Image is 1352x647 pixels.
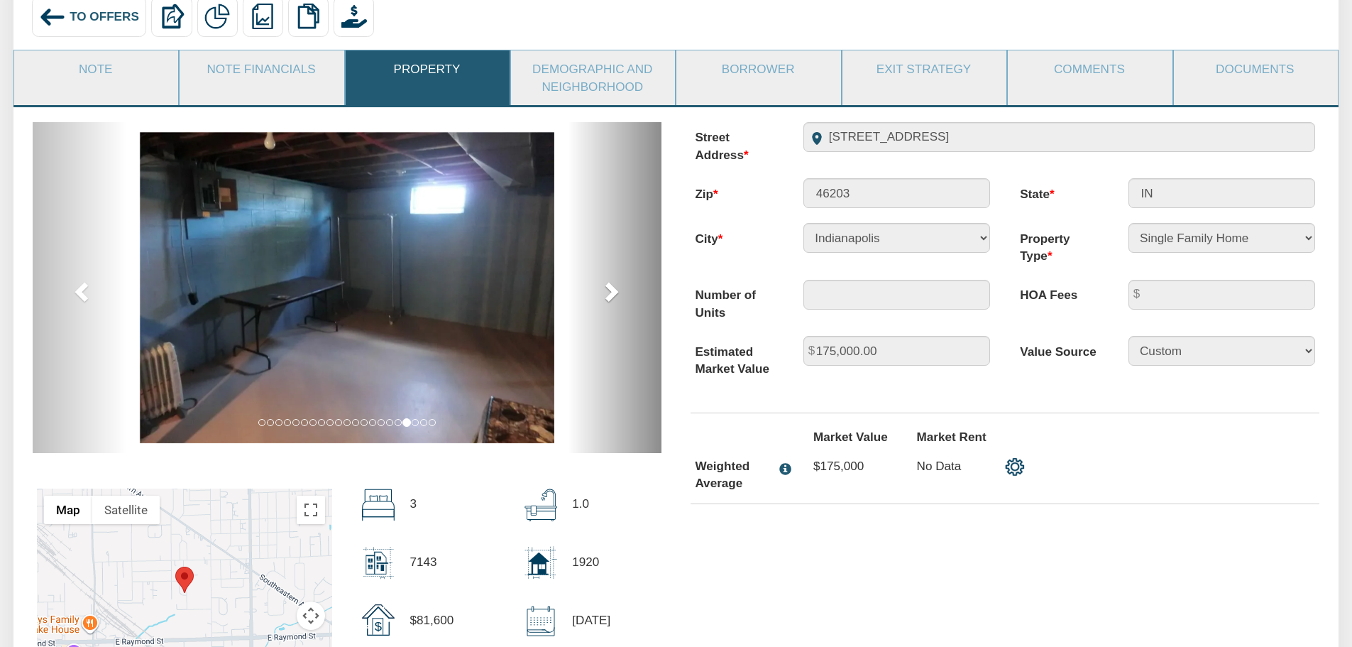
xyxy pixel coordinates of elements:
img: reports.png [250,4,275,29]
a: Demographic and Neighborhood [511,50,674,105]
img: partial.png [204,4,230,29]
div: Marker [175,567,194,593]
p: $175,000 [813,457,887,474]
label: Zip [680,178,788,202]
button: Map camera controls [297,602,325,630]
a: Note [14,50,177,87]
p: No Data [917,457,991,474]
img: 572883 [140,132,554,443]
img: home_size.svg [524,546,558,580]
a: Property [346,50,508,87]
label: Street Address [680,122,788,163]
a: Borrower [676,50,839,87]
img: settings.png [1005,457,1025,477]
label: Market Rent [902,428,1006,445]
img: export.svg [159,4,185,29]
label: Estimated Market Value [680,336,788,377]
img: sold_date.svg [524,604,558,638]
label: City [680,223,788,247]
a: Documents [1174,50,1336,87]
p: 1.0 [572,489,589,520]
button: Toggle fullscreen view [297,496,325,524]
a: Comments [1008,50,1170,87]
p: [DATE] [572,604,610,636]
img: lot_size.svg [362,546,395,580]
button: Show street map [44,496,92,524]
a: Note Financials [180,50,342,87]
img: beds.svg [362,489,395,522]
img: bath.svg [524,489,558,522]
label: Property Type [1005,223,1114,264]
span: To Offers [70,9,139,23]
label: Number of Units [680,280,788,321]
p: 7143 [410,546,436,577]
label: State [1005,178,1114,202]
a: Exit Strategy [842,50,1005,87]
p: $81,600 [410,604,454,636]
img: purchase_offer.png [341,4,367,29]
img: sold_price.svg [362,604,395,636]
img: back_arrow_left_icon.svg [39,4,66,31]
label: Value Source [1005,336,1114,360]
div: Weighted Average [695,457,772,492]
label: Market Value [798,428,902,445]
img: copy.png [295,4,321,29]
button: Show satellite imagery [92,496,160,524]
p: 1920 [572,546,599,577]
label: HOA Fees [1005,280,1114,304]
p: 3 [410,489,417,520]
